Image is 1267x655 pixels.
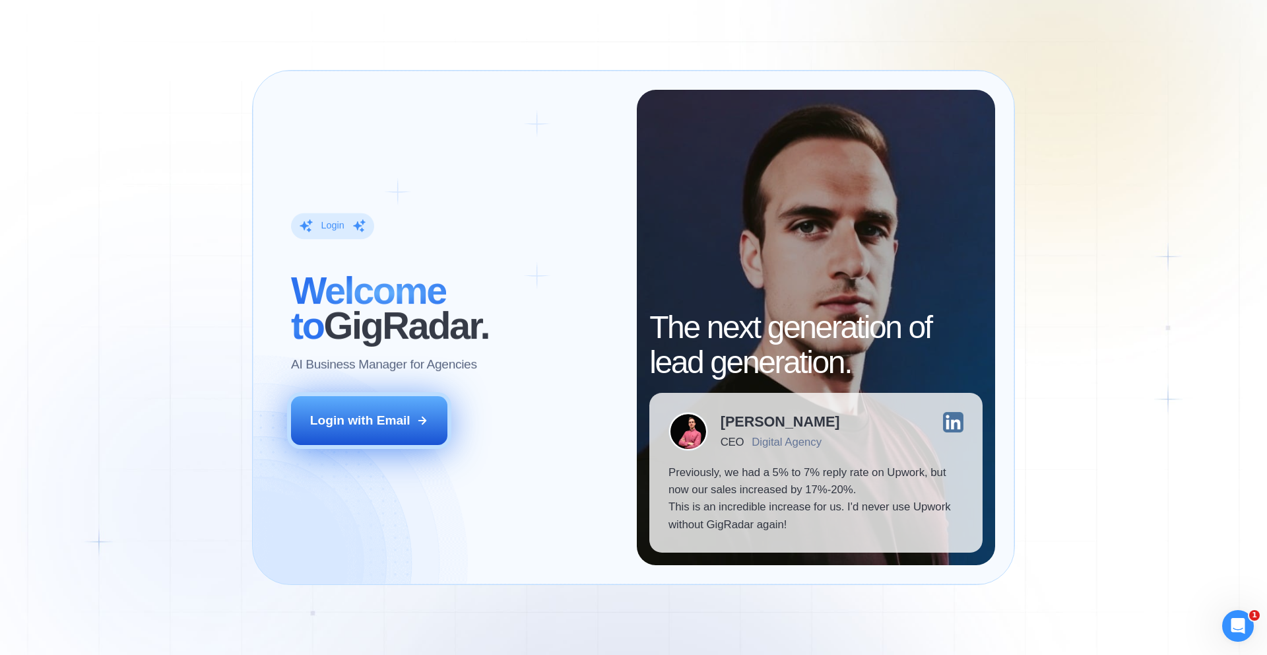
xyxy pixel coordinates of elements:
[291,270,446,347] span: Welcome to
[752,436,822,448] div: Digital Agency
[291,356,477,373] p: AI Business Manager for Agencies
[310,412,410,429] div: Login with Email
[1222,610,1254,642] iframe: Intercom live chat
[291,274,618,344] h2: ‍ GigRadar.
[321,219,344,232] div: Login
[291,396,448,445] button: Login with Email
[721,436,744,448] div: CEO
[721,415,840,429] div: [PERSON_NAME]
[668,464,963,534] p: Previously, we had a 5% to 7% reply rate on Upwork, but now our sales increased by 17%-20%. This ...
[1249,610,1260,621] span: 1
[649,310,983,380] h2: The next generation of lead generation.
